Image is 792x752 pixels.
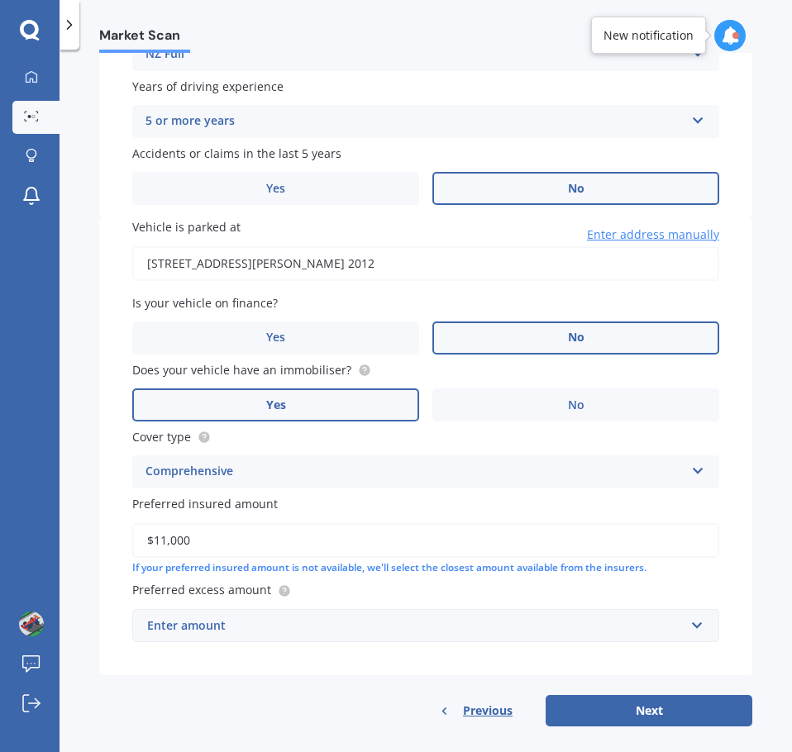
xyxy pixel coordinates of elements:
[463,698,513,723] span: Previous
[604,27,694,44] div: New notification
[587,226,719,243] span: Enter address manually
[132,583,271,598] span: Preferred excess amount
[132,246,719,281] input: Enter address
[132,429,191,445] span: Cover type
[266,398,286,412] span: Yes
[132,295,278,311] span: Is your vehicle on finance?
[132,497,278,512] span: Preferred insured amount
[99,27,190,50] span: Market Scan
[266,331,285,345] span: Yes
[147,616,685,635] div: Enter amount
[132,145,341,161] span: Accidents or claims in the last 5 years
[568,182,584,196] span: No
[546,695,752,726] button: Next
[132,79,284,94] span: Years of driving experience
[19,612,44,636] img: ACg8ocJdzkqFwY5L0A5MBo11aqx7W1k33IXl9D12NEWCv4QDU_D40Eyp=s96-c
[132,561,719,575] div: If your preferred insured amount is not available, we'll select the closest amount available from...
[146,45,685,64] div: NZ Full
[568,398,584,412] span: No
[146,462,685,482] div: Comprehensive
[266,182,285,196] span: Yes
[132,362,351,378] span: Does your vehicle have an immobiliser?
[146,112,685,131] div: 5 or more years
[132,220,241,236] span: Vehicle is parked at
[568,331,584,345] span: No
[132,523,719,558] input: Enter amount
